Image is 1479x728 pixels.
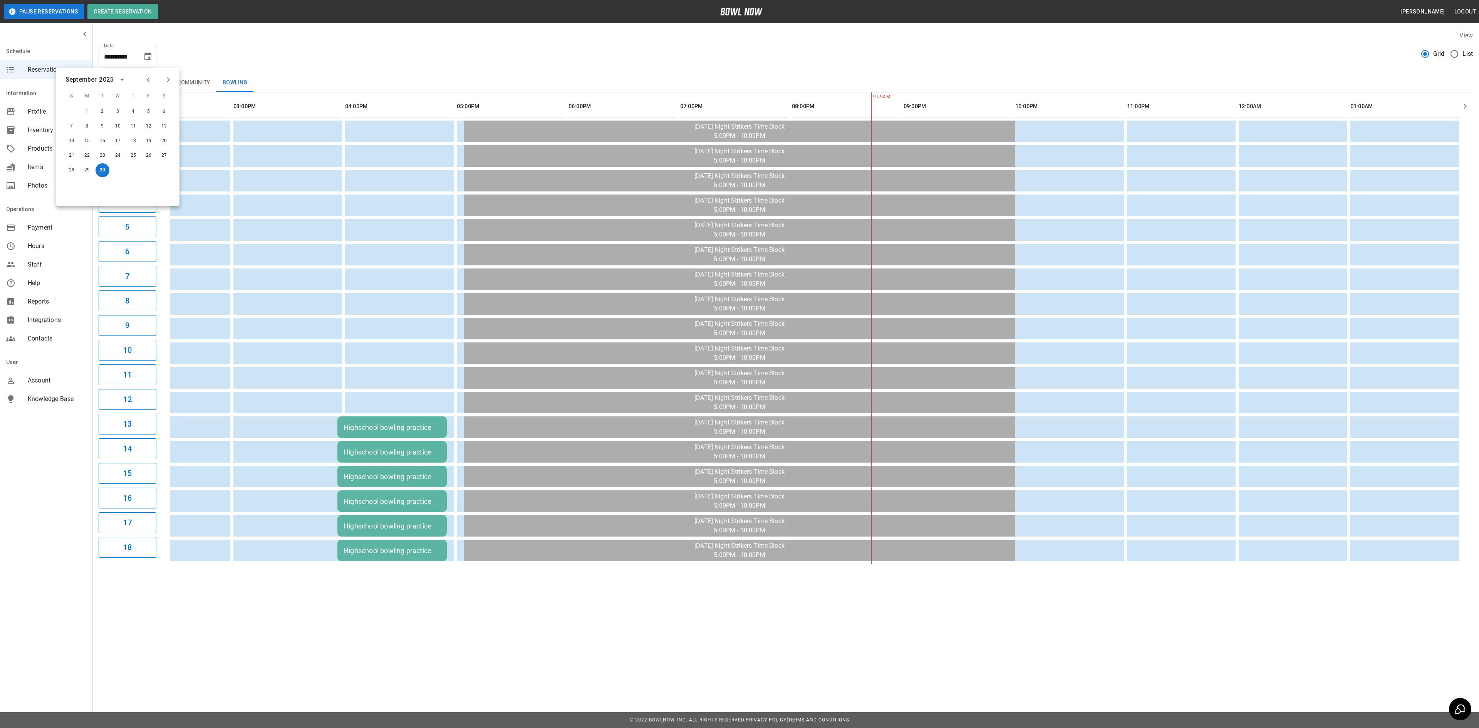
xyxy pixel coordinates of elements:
[28,297,86,306] span: Reports
[28,394,86,404] span: Knowledge Base
[344,547,441,555] div: Highschool bowling practice
[125,319,129,332] h6: 9
[126,134,140,148] button: Sep 18, 2025
[28,334,86,343] span: Contacts
[1462,49,1473,59] span: List
[142,119,156,133] button: Sep 12, 2025
[1397,5,1448,19] button: [PERSON_NAME]
[126,89,140,104] span: T
[123,418,132,430] h6: 13
[344,473,441,481] div: Highschool bowling practice
[80,163,94,177] button: Sep 29, 2025
[123,517,132,529] h6: 17
[99,463,156,484] button: 15
[157,89,171,104] span: S
[157,105,171,119] button: Sep 6, 2025
[65,75,97,84] div: September
[28,65,86,74] span: Reservations
[111,105,125,119] button: Sep 3, 2025
[80,105,94,119] button: Sep 1, 2025
[96,119,109,133] button: Sep 9, 2025
[87,4,158,19] button: Create Reservation
[65,119,79,133] button: Sep 7, 2025
[65,134,79,148] button: Sep 14, 2025
[123,344,132,356] h6: 10
[123,467,132,480] h6: 15
[99,512,156,533] button: 17
[157,119,171,133] button: Sep 13, 2025
[99,488,156,508] button: 16
[126,119,140,133] button: Sep 11, 2025
[1127,96,1236,117] th: 11:00PM
[123,541,132,554] h6: 18
[344,522,441,530] div: Highschool bowling practice
[126,149,140,163] button: Sep 25, 2025
[28,376,86,385] span: Account
[96,105,109,119] button: Sep 2, 2025
[65,149,79,163] button: Sep 21, 2025
[142,134,156,148] button: Sep 19, 2025
[140,49,156,64] button: Choose date, selected date is Sep 30, 2025
[630,717,746,723] span: © 2022 BowlNow, Inc. All Rights Reserved.
[344,423,441,431] div: Highschool bowling practice
[99,216,156,237] button: 5
[111,89,125,104] span: W
[99,74,1473,92] div: inventory tabs
[65,89,79,104] span: S
[28,144,86,153] span: Products
[4,4,84,19] button: Pause Reservations
[123,492,132,504] h6: 16
[99,290,156,311] button: 8
[99,75,113,84] div: 2025
[720,8,763,15] img: logo
[99,266,156,287] button: 7
[125,245,129,258] h6: 6
[1451,5,1479,19] button: Logout
[99,389,156,410] button: 12
[80,134,94,148] button: Sep 15, 2025
[116,73,129,86] button: calendar view is open, switch to year view
[28,278,86,288] span: Help
[125,221,129,233] h6: 5
[99,414,156,434] button: 13
[126,105,140,119] button: Sep 4, 2025
[344,497,441,505] div: Highschool bowling practice
[28,223,86,232] span: Payment
[111,149,125,163] button: Sep 24, 2025
[1239,96,1347,117] th: 12:00AM
[99,364,156,385] button: 11
[99,241,156,262] button: 6
[142,105,156,119] button: Sep 5, 2025
[142,89,156,104] span: F
[125,270,129,282] h6: 7
[28,181,86,190] span: Photos
[99,537,156,558] button: 18
[123,369,132,381] h6: 11
[96,134,109,148] button: Sep 16, 2025
[142,149,156,163] button: Sep 26, 2025
[111,119,125,133] button: Sep 10, 2025
[123,443,132,455] h6: 14
[162,73,175,86] button: Next month
[746,717,786,723] a: Privacy Policy
[1433,49,1445,59] span: Grid
[123,393,132,406] h6: 12
[80,89,94,104] span: M
[1015,96,1124,117] th: 10:00PM
[80,149,94,163] button: Sep 22, 2025
[111,134,125,148] button: Sep 17, 2025
[1459,32,1473,39] label: View
[96,149,109,163] button: Sep 23, 2025
[788,717,849,723] a: Terms and Conditions
[28,315,86,325] span: Integrations
[344,448,441,456] div: Highschool bowling practice
[171,74,216,92] button: Community
[28,163,86,172] span: Items
[125,295,129,307] h6: 8
[65,163,79,177] button: Sep 28, 2025
[157,149,171,163] button: Sep 27, 2025
[96,89,109,104] span: T
[99,438,156,459] button: 14
[28,107,86,116] span: Profile
[28,260,86,269] span: Staff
